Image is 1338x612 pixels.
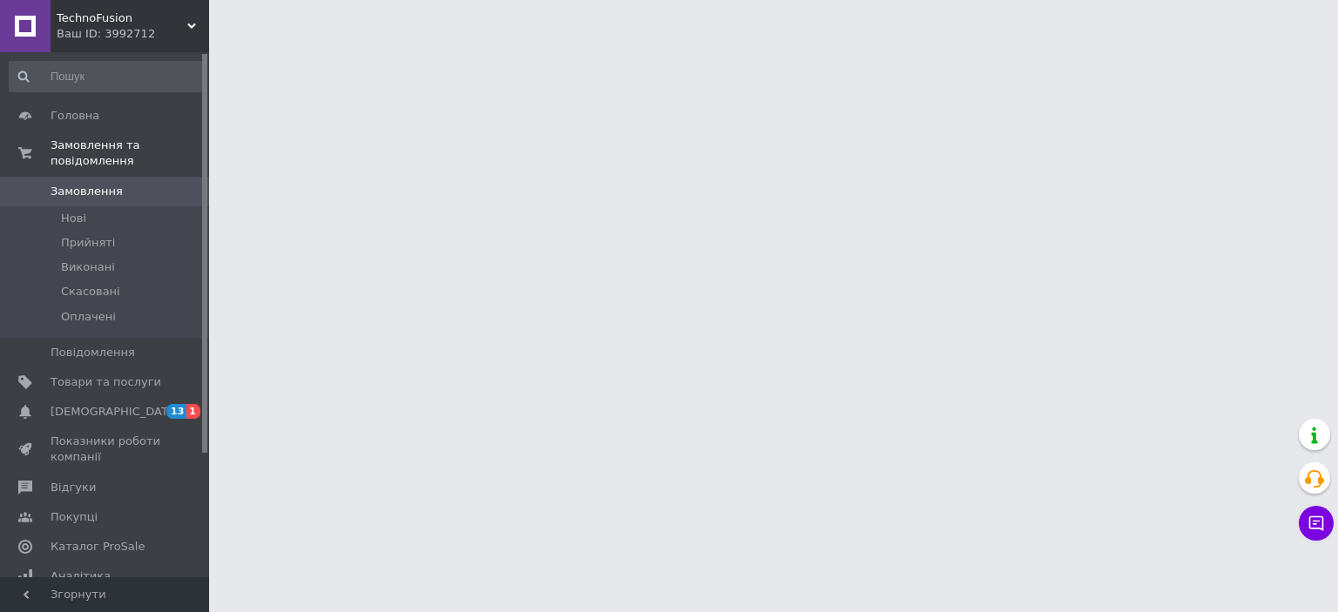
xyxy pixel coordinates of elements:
[61,211,86,226] span: Нові
[51,434,161,465] span: Показники роботи компанії
[61,309,116,325] span: Оплачені
[51,568,111,584] span: Аналітика
[51,138,209,169] span: Замовлення та повідомлення
[51,108,99,124] span: Головна
[61,235,115,251] span: Прийняті
[51,374,161,390] span: Товари та послуги
[186,404,200,419] span: 1
[57,10,187,26] span: TechnoFusion
[61,259,115,275] span: Виконані
[51,539,145,555] span: Каталог ProSale
[51,184,123,199] span: Замовлення
[57,26,209,42] div: Ваш ID: 3992712
[9,61,206,92] input: Пошук
[61,284,120,299] span: Скасовані
[51,480,96,495] span: Відгуки
[166,404,186,419] span: 13
[51,509,98,525] span: Покупці
[51,345,135,360] span: Повідомлення
[1299,506,1334,541] button: Чат з покупцем
[51,404,179,420] span: [DEMOGRAPHIC_DATA]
